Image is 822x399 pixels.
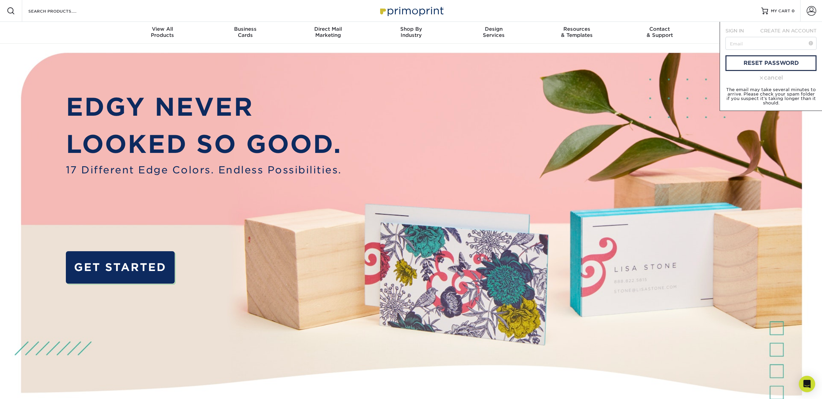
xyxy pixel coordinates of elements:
[618,26,701,32] span: Contact
[452,26,535,32] span: Design
[377,3,445,18] img: Primoprint
[535,26,618,38] div: & Templates
[618,26,701,38] div: & Support
[66,251,175,284] a: GET STARTED
[535,22,618,44] a: Resources& Templates
[121,26,204,32] span: View All
[799,376,815,392] div: Open Intercom Messenger
[725,55,817,71] a: reset password
[618,22,701,44] a: Contact& Support
[760,28,817,33] span: CREATE AN ACCOUNT
[370,22,452,44] a: Shop ByIndustry
[726,87,816,105] small: The email may take several minutes to arrive. Please check your spam folder if you suspect it's t...
[725,28,744,33] span: SIGN IN
[66,88,342,125] p: EDGY NEVER
[452,22,535,44] a: DesignServices
[725,37,817,50] input: Email
[204,26,287,32] span: Business
[204,26,287,38] div: Cards
[535,26,618,32] span: Resources
[287,26,370,32] span: Direct Mail
[287,22,370,44] a: Direct MailMarketing
[771,8,790,14] span: MY CART
[370,26,452,32] span: Shop By
[725,74,817,82] div: cancel
[66,126,342,162] p: LOOKED SO GOOD.
[287,26,370,38] div: Marketing
[66,162,342,177] span: 17 Different Edge Colors. Endless Possibilities.
[121,22,204,44] a: View AllProducts
[28,7,94,15] input: SEARCH PRODUCTS.....
[121,26,204,38] div: Products
[204,22,287,44] a: BusinessCards
[792,9,795,13] span: 0
[370,26,452,38] div: Industry
[452,26,535,38] div: Services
